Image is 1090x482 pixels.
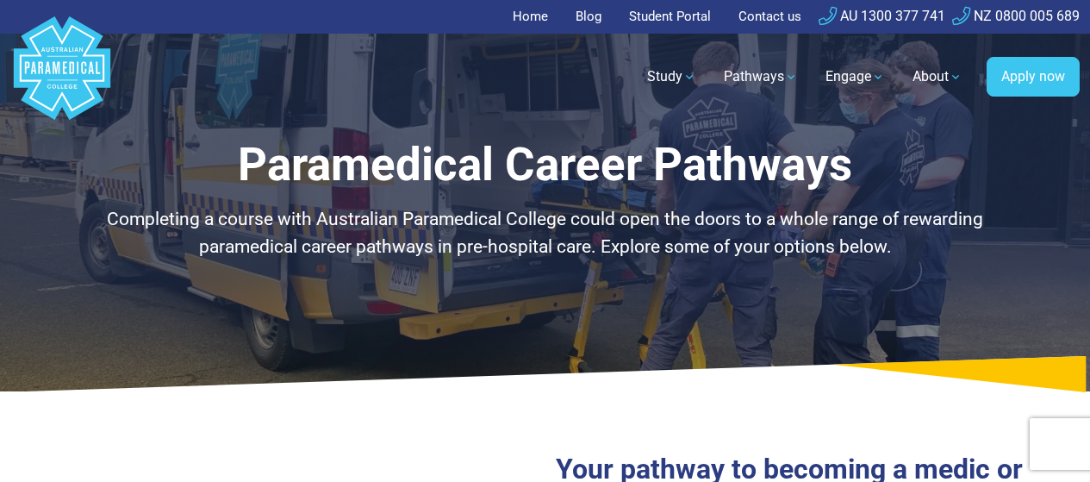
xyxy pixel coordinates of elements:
a: NZ 0800 005 689 [952,8,1080,24]
a: Apply now [987,57,1080,97]
a: Pathways [713,53,808,101]
a: Australian Paramedical College [10,34,114,121]
h1: Paramedical Career Pathways [90,138,1000,192]
a: AU 1300 377 741 [819,8,945,24]
p: Completing a course with Australian Paramedical College could open the doors to a whole range of ... [90,206,1000,260]
a: About [902,53,973,101]
a: Engage [815,53,895,101]
a: Study [637,53,707,101]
